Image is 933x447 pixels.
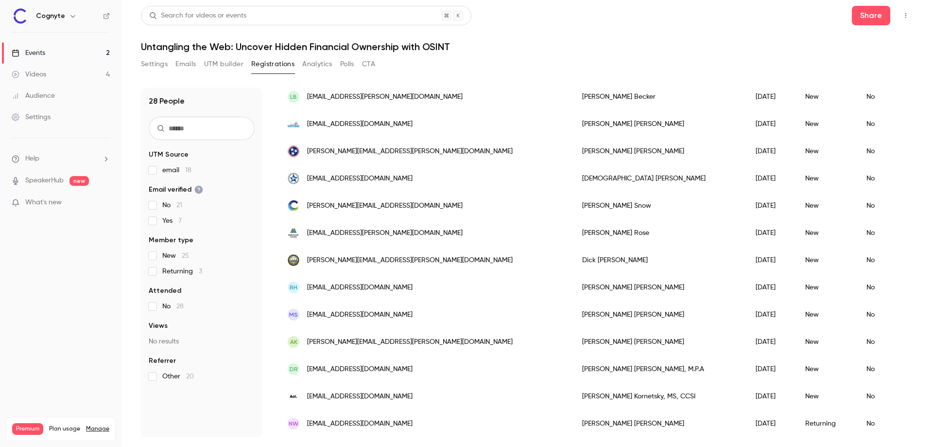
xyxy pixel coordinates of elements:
[307,392,413,402] span: [EMAIL_ADDRESS][DOMAIN_NAME]
[12,91,55,101] div: Audience
[149,11,246,21] div: Search for videos or events
[12,154,110,164] li: help-dropdown-opener
[149,235,193,245] span: Member type
[746,328,795,356] div: [DATE]
[288,391,299,402] img: aol.com
[795,219,857,247] div: New
[25,154,39,164] span: Help
[572,383,746,410] div: [PERSON_NAME] Kornetsky, MS, CCSI
[86,425,109,433] a: Manage
[290,338,297,346] span: AK
[307,364,413,375] span: [EMAIL_ADDRESS][DOMAIN_NAME]
[289,419,298,428] span: NW
[149,286,181,296] span: Attended
[288,200,299,212] img: cincinnati-oh.gov
[857,328,906,356] div: No
[149,95,185,107] h1: 28 People
[857,138,906,165] div: No
[149,321,168,331] span: Views
[746,138,795,165] div: [DATE]
[746,383,795,410] div: [DATE]
[307,174,413,184] span: [EMAIL_ADDRESS][DOMAIN_NAME]
[69,176,89,186] span: new
[290,92,297,101] span: LB
[746,110,795,138] div: [DATE]
[162,165,191,175] span: email
[572,165,746,192] div: [DEMOGRAPHIC_DATA] [PERSON_NAME]
[572,356,746,383] div: [PERSON_NAME] [PERSON_NAME], M.P.A
[162,200,182,210] span: No
[12,70,46,79] div: Videos
[141,41,914,53] h1: Untangling the Web: Uncover Hidden Financial Ownership with OSINT
[185,167,191,174] span: 18
[795,192,857,219] div: New
[795,410,857,437] div: Returning
[204,56,243,72] button: UTM builder
[852,6,890,25] button: Share
[572,247,746,274] div: Dick [PERSON_NAME]
[25,197,62,208] span: What's new
[857,410,906,437] div: No
[746,356,795,383] div: [DATE]
[795,383,857,410] div: New
[25,176,64,186] a: SpeakerHub
[186,373,194,380] span: 20
[795,138,857,165] div: New
[162,216,182,226] span: Yes
[795,274,857,301] div: New
[572,138,746,165] div: [PERSON_NAME] [PERSON_NAME]
[176,303,184,310] span: 28
[162,372,194,381] span: Other
[857,274,906,301] div: No
[12,423,43,435] span: Premium
[795,301,857,328] div: New
[149,356,176,366] span: Referrer
[98,198,110,207] iframe: Noticeable Trigger
[307,146,513,157] span: [PERSON_NAME][EMAIL_ADDRESS][PERSON_NAME][DOMAIN_NAME]
[307,310,413,320] span: [EMAIL_ADDRESS][DOMAIN_NAME]
[795,247,857,274] div: New
[290,365,298,374] span: DR
[288,118,299,130] img: scottsdaleaz.gov
[857,383,906,410] div: No
[149,150,189,160] span: UTM Source
[162,302,184,311] span: No
[307,283,413,293] span: [EMAIL_ADDRESS][DOMAIN_NAME]
[572,328,746,356] div: [PERSON_NAME] [PERSON_NAME]
[857,83,906,110] div: No
[288,227,299,239] img: multco.us
[307,337,513,347] span: [PERSON_NAME][EMAIL_ADDRESS][PERSON_NAME][DOMAIN_NAME]
[572,83,746,110] div: [PERSON_NAME] Becker
[141,56,168,72] button: Settings
[289,310,298,319] span: MS
[857,192,906,219] div: No
[175,56,196,72] button: Emails
[795,83,857,110] div: New
[251,56,294,72] button: Registrations
[162,267,202,276] span: Returning
[572,110,746,138] div: [PERSON_NAME] [PERSON_NAME]
[162,251,189,261] span: New
[12,112,51,122] div: Settings
[178,217,182,224] span: 7
[795,356,857,383] div: New
[572,274,746,301] div: [PERSON_NAME] [PERSON_NAME]
[149,185,203,195] span: Email verified
[149,150,255,381] section: facet-groups
[746,165,795,192] div: [DATE]
[176,202,182,209] span: 21
[307,419,413,429] span: [EMAIL_ADDRESS][DOMAIN_NAME]
[182,252,189,259] span: 25
[288,145,299,157] img: tnsos.gov
[288,173,299,184] img: uspis.gov
[307,255,513,266] span: [PERSON_NAME][EMAIL_ADDRESS][PERSON_NAME][DOMAIN_NAME]
[572,301,746,328] div: [PERSON_NAME] [PERSON_NAME]
[149,337,255,346] p: No results
[307,119,413,129] span: [EMAIL_ADDRESS][DOMAIN_NAME]
[857,219,906,247] div: No
[746,274,795,301] div: [DATE]
[746,83,795,110] div: [DATE]
[746,301,795,328] div: [DATE]
[746,219,795,247] div: [DATE]
[795,328,857,356] div: New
